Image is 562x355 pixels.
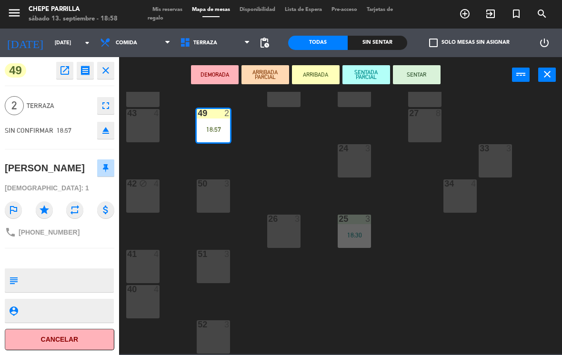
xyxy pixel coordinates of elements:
[5,180,114,197] div: [DEMOGRAPHIC_DATA]: 1
[56,62,73,79] button: open_in_new
[19,228,80,236] span: [PHONE_NUMBER]
[268,215,269,223] div: 26
[80,65,91,76] i: receipt
[29,5,118,14] div: Chepe Parrilla
[327,7,362,12] span: Pre-acceso
[81,37,93,49] i: arrow_drop_down
[348,36,407,50] div: Sin sentar
[429,39,510,47] label: Solo mesas sin asignar
[5,201,22,218] i: outlined_flag
[197,126,230,133] div: 18:57
[536,8,548,20] i: search
[100,125,111,136] i: eject
[127,109,128,118] div: 43
[36,201,53,218] i: star
[506,144,512,153] div: 3
[224,179,230,188] div: 3
[292,65,340,84] button: ARRIBADA
[224,250,230,258] div: 3
[224,109,230,118] div: 2
[7,6,21,20] i: menu
[5,63,26,78] span: 49
[478,6,503,22] span: WALK IN
[5,160,85,176] div: [PERSON_NAME]
[539,37,550,49] i: power_settings_new
[542,69,553,80] i: close
[139,179,147,187] i: block
[66,201,83,218] i: repeat
[511,8,522,20] i: turned_in_not
[459,8,471,20] i: add_circle_outline
[97,62,114,79] button: close
[512,68,530,82] button: power_input
[154,285,160,294] div: 4
[100,65,111,76] i: close
[471,179,477,188] div: 4
[193,40,217,46] span: Terraza
[7,6,21,23] button: menu
[295,215,301,223] div: 3
[241,65,289,84] button: ARRIBADA PARCIAL
[5,329,114,350] button: Cancelar
[5,227,16,238] i: phone
[187,7,235,12] span: Mapa de mesas
[393,65,441,84] button: SENTAR
[280,7,327,12] span: Lista de Espera
[8,306,19,316] i: person_pin
[57,127,71,134] span: 18:57
[5,96,24,115] span: 2
[127,250,128,258] div: 41
[429,39,438,47] span: check_box_outline_blank
[8,275,19,286] i: subject
[529,6,555,22] span: BUSCAR
[97,97,114,114] button: fullscreen
[97,122,114,139] button: eject
[116,40,137,46] span: Comida
[436,109,442,118] div: 8
[127,285,128,294] div: 40
[27,100,92,111] span: Terraza
[485,8,496,20] i: exit_to_app
[148,7,187,12] span: Mis reservas
[100,100,111,111] i: fullscreen
[288,36,348,50] div: Todas
[77,62,94,79] button: receipt
[515,69,527,80] i: power_input
[154,109,160,118] div: 4
[154,250,160,258] div: 4
[224,320,230,329] div: 3
[29,14,118,24] div: sábado 13. septiembre - 18:58
[342,65,390,84] button: SENTADA PARCIAL
[338,232,371,238] div: 18:30
[444,179,445,188] div: 34
[235,7,280,12] span: Disponibilidad
[97,201,114,218] i: attach_money
[191,65,239,84] button: DEMORADA
[365,215,371,223] div: 3
[452,6,478,22] span: RESERVAR MESA
[154,179,160,188] div: 4
[259,37,270,49] span: pending_actions
[365,144,371,153] div: 3
[59,65,70,76] i: open_in_new
[127,179,128,188] div: 42
[503,6,529,22] span: Reserva especial
[5,127,53,134] span: SIN CONFIRMAR
[538,68,556,82] button: close
[409,109,410,118] div: 27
